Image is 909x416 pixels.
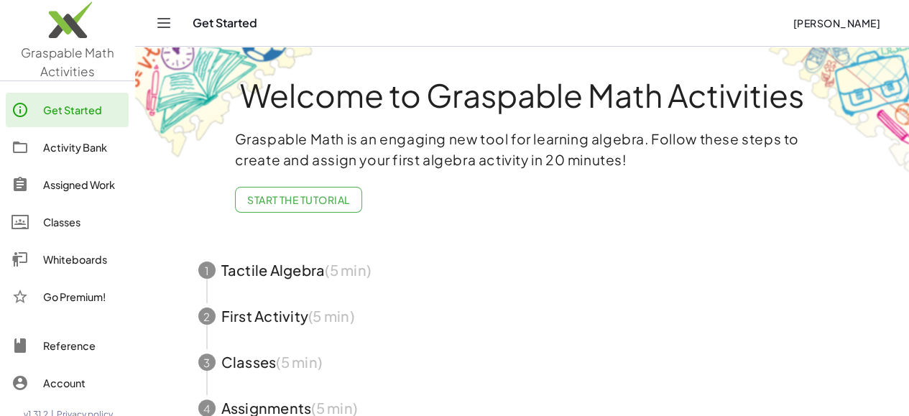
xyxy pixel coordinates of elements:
button: 2First Activity(5 min) [181,293,864,339]
p: Graspable Math is an engaging new tool for learning algebra. Follow these steps to create and ass... [235,129,810,170]
a: Get Started [6,93,129,127]
div: Account [43,374,123,392]
button: Toggle navigation [152,11,175,34]
div: Classes [43,213,123,231]
div: 1 [198,262,216,279]
img: get-started-bg-ul-Ceg4j33I.png [135,45,315,160]
span: Start the Tutorial [247,193,350,206]
button: 1Tactile Algebra(5 min) [181,247,864,293]
h1: Welcome to Graspable Math Activities [172,78,873,111]
a: Classes [6,205,129,239]
span: [PERSON_NAME] [793,17,880,29]
button: 3Classes(5 min) [181,339,864,385]
a: Assigned Work [6,167,129,202]
div: Get Started [43,101,123,119]
div: Reference [43,337,123,354]
a: Activity Bank [6,130,129,165]
div: 3 [198,353,216,371]
div: Whiteboards [43,251,123,268]
div: Activity Bank [43,139,123,156]
a: Reference [6,328,129,363]
span: Graspable Math Activities [21,45,114,79]
div: Go Premium! [43,288,123,305]
a: Account [6,366,129,400]
button: Start the Tutorial [235,187,362,213]
button: [PERSON_NAME] [781,10,892,36]
a: Whiteboards [6,242,129,277]
div: Assigned Work [43,176,123,193]
div: 2 [198,308,216,325]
